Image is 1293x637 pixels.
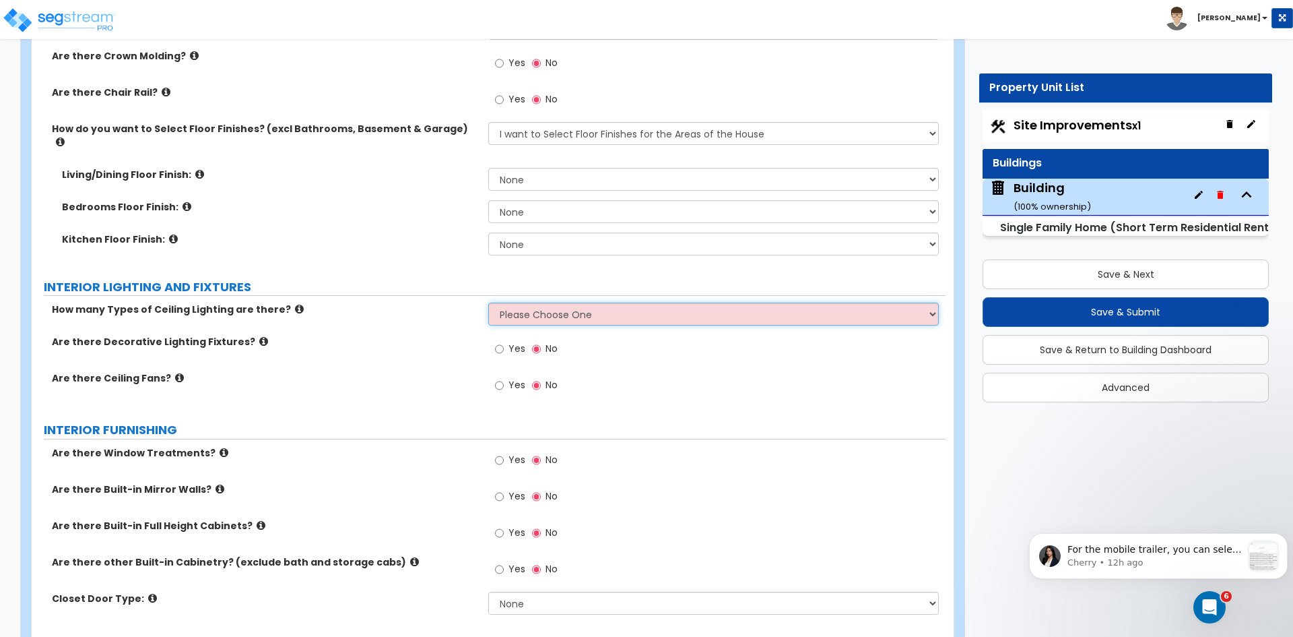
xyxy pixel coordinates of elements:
[52,122,478,149] label: How do you want to Select Floor Finishes? (excl Bathrooms, Basement & Garage)
[532,378,541,393] input: No
[989,80,1262,96] div: Property Unit List
[295,304,304,314] i: click for more info!
[545,526,558,539] span: No
[983,297,1269,327] button: Save & Submit
[983,373,1269,402] button: Advanced
[989,179,1007,197] img: building.svg
[257,520,265,530] i: click for more info!
[545,562,558,576] span: No
[195,169,204,179] i: click for more info!
[508,526,525,539] span: Yes
[62,168,478,181] label: Living/Dining Floor Finish:
[508,453,525,466] span: Yes
[1014,200,1091,213] small: ( 100 % ownership)
[508,92,525,106] span: Yes
[532,56,541,71] input: No
[1132,119,1141,133] small: x1
[508,378,525,392] span: Yes
[62,200,478,214] label: Bedrooms Floor Finish:
[983,260,1269,289] button: Save & Next
[495,378,504,393] input: Yes
[532,453,541,468] input: No
[56,137,65,147] i: click for more info!
[1221,591,1232,602] span: 6
[1193,591,1226,624] iframe: Intercom live chat
[1014,117,1141,133] span: Site Improvements
[52,446,478,460] label: Are there Window Treatments?
[1014,179,1091,214] div: Building
[495,453,504,468] input: Yes
[495,489,504,504] input: Yes
[220,448,228,458] i: click for more info!
[162,87,170,97] i: click for more info!
[52,49,478,63] label: Are there Crown Molding?
[508,489,525,503] span: Yes
[993,156,1259,171] div: Buildings
[52,371,478,385] label: Are there Ceiling Fans?
[44,278,946,296] label: INTERIOR LIGHTING AND FIXTURES
[508,562,525,576] span: Yes
[2,7,117,34] img: logo_pro_r.png
[52,86,478,99] label: Are there Chair Rail?
[532,342,541,357] input: No
[215,484,224,494] i: click for more info!
[545,92,558,106] span: No
[495,56,504,71] input: Yes
[495,526,504,541] input: Yes
[532,489,541,504] input: No
[532,562,541,577] input: No
[52,483,478,496] label: Are there Built-in Mirror Walls?
[52,592,478,605] label: Closet Door Type:
[545,378,558,392] span: No
[545,489,558,503] span: No
[190,51,199,61] i: click for more info!
[532,526,541,541] input: No
[508,342,525,355] span: Yes
[989,118,1007,135] img: Construction.png
[508,56,525,69] span: Yes
[183,202,191,212] i: click for more info!
[52,519,478,533] label: Are there Built-in Full Height Cabinets?
[1000,220,1284,235] small: Single Family Home (Short Term Residential Rental)
[532,92,541,107] input: No
[62,233,478,246] label: Kitchen Floor Finish:
[495,342,504,357] input: Yes
[545,342,558,355] span: No
[545,56,558,69] span: No
[175,373,184,383] i: click for more info!
[52,555,478,569] label: Are there other Built-in Cabinetry? (exclude bath and storage cabs)
[169,234,178,244] i: click for more info!
[545,453,558,466] span: No
[495,562,504,577] input: Yes
[495,92,504,107] input: Yes
[1024,506,1293,601] iframe: Intercom notifications message
[52,335,478,348] label: Are there Decorative Lighting Fixtures?
[259,336,268,346] i: click for more info!
[410,557,419,567] i: click for more info!
[989,179,1091,214] span: Building
[1197,13,1261,23] b: [PERSON_NAME]
[1165,7,1189,30] img: avatar.png
[148,593,157,603] i: click for more info!
[52,303,478,316] label: How many Types of Ceiling Lighting are there?
[983,335,1269,365] button: Save & Return to Building Dashboard
[44,421,946,439] label: INTERIOR FURNISHING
